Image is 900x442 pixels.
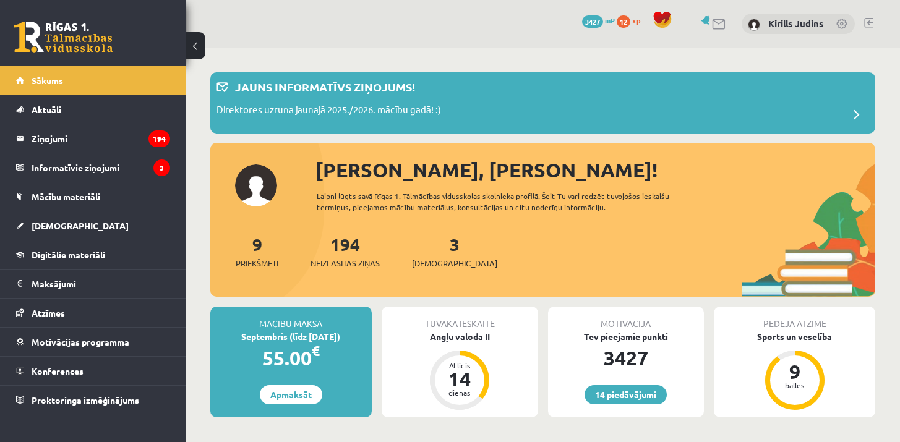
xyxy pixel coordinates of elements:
legend: Maksājumi [32,270,170,298]
legend: Ziņojumi [32,124,170,153]
div: Sports un veselība [714,330,875,343]
a: Aktuāli [16,95,170,124]
div: 55.00 [210,343,372,373]
div: 9 [776,362,813,381]
div: Laipni lūgts savā Rīgas 1. Tālmācības vidusskolas skolnieka profilā. Šeit Tu vari redzēt tuvojošo... [317,190,716,213]
span: xp [632,15,640,25]
div: Motivācija [548,307,705,330]
a: Informatīvie ziņojumi3 [16,153,170,182]
span: Proktoringa izmēģinājums [32,394,139,406]
span: Mācību materiāli [32,191,100,202]
span: mP [605,15,615,25]
a: Maksājumi [16,270,170,298]
a: Atzīmes [16,299,170,327]
span: Priekšmeti [236,257,278,270]
div: [PERSON_NAME], [PERSON_NAME]! [315,155,875,185]
a: Konferences [16,357,170,385]
a: Kirills Judins [768,17,823,30]
a: 12 xp [617,15,646,25]
div: dienas [441,389,478,396]
span: € [312,342,320,360]
span: Atzīmes [32,307,65,318]
i: 3 [153,159,170,176]
span: [DEMOGRAPHIC_DATA] [32,220,129,231]
a: Apmaksāt [260,385,322,404]
div: Mācību maksa [210,307,372,330]
span: Neizlasītās ziņas [311,257,380,270]
img: Kirills Judins [748,19,760,31]
div: balles [776,381,813,389]
p: Jauns informatīvs ziņojums! [235,79,415,95]
div: Tev pieejamie punkti [548,330,705,343]
div: Angļu valoda II [382,330,538,343]
a: Digitālie materiāli [16,240,170,269]
a: Proktoringa izmēģinājums [16,386,170,414]
span: 3427 [582,15,603,28]
a: Ziņojumi194 [16,124,170,153]
span: [DEMOGRAPHIC_DATA] [412,257,497,270]
a: Sākums [16,66,170,95]
a: 3[DEMOGRAPHIC_DATA] [412,233,497,270]
a: 9Priekšmeti [236,233,278,270]
div: 3427 [548,343,705,373]
span: Digitālie materiāli [32,249,105,260]
div: Tuvākā ieskaite [382,307,538,330]
div: Septembris (līdz [DATE]) [210,330,372,343]
a: Sports un veselība 9 balles [714,330,875,412]
p: Direktores uzruna jaunajā 2025./2026. mācību gadā! :) [216,103,441,120]
a: Angļu valoda II Atlicis 14 dienas [382,330,538,412]
a: Motivācijas programma [16,328,170,356]
span: Konferences [32,365,84,376]
a: Rīgas 1. Tālmācības vidusskola [14,22,113,53]
span: Aktuāli [32,104,61,115]
a: Mācību materiāli [16,182,170,211]
div: Pēdējā atzīme [714,307,875,330]
span: Motivācijas programma [32,336,129,347]
div: 14 [441,369,478,389]
a: Jauns informatīvs ziņojums! Direktores uzruna jaunajā 2025./2026. mācību gadā! :) [216,79,869,127]
i: 194 [148,130,170,147]
a: [DEMOGRAPHIC_DATA] [16,211,170,240]
legend: Informatīvie ziņojumi [32,153,170,182]
div: Atlicis [441,362,478,369]
span: Sākums [32,75,63,86]
a: 14 piedāvājumi [585,385,667,404]
a: 194Neizlasītās ziņas [311,233,380,270]
span: 12 [617,15,630,28]
a: 3427 mP [582,15,615,25]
